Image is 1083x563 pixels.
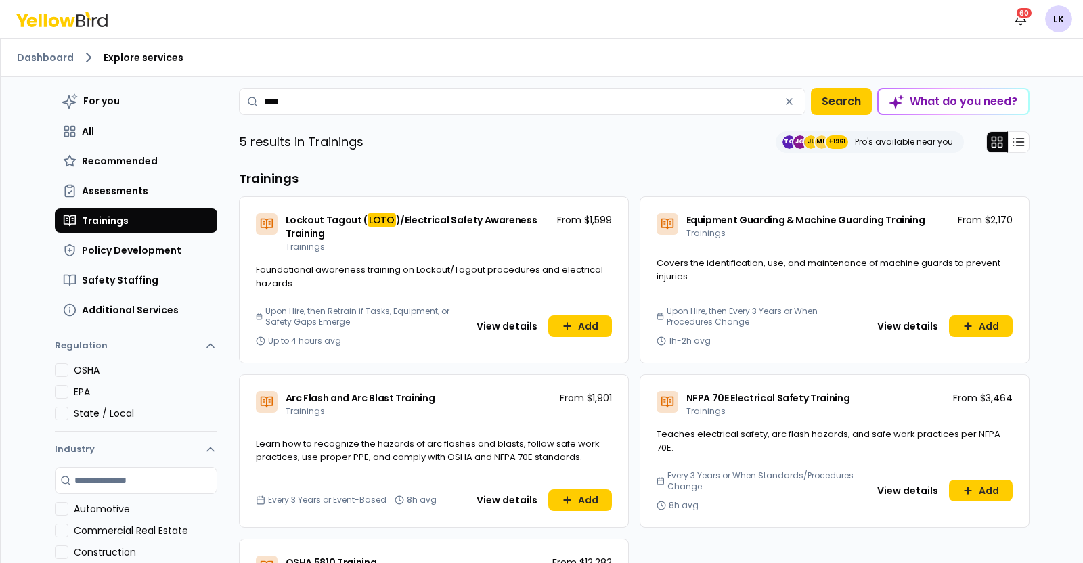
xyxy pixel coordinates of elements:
[256,263,603,290] span: Foundational awareness training on Lockout/Tagout procedures and electrical hazards.
[953,391,1013,405] p: From $3,464
[407,495,437,505] span: 8h avg
[55,268,217,292] button: Safety Staffing
[82,184,148,198] span: Assessments
[560,391,612,405] p: From $1,901
[958,213,1013,227] p: From $2,170
[83,94,120,108] span: For you
[17,51,74,64] a: Dashboard
[55,238,217,263] button: Policy Development
[468,315,546,337] button: View details
[686,213,925,227] span: Equipment Guarding & Machine Guarding Training
[82,244,181,257] span: Policy Development
[782,135,796,149] span: TC
[877,88,1030,115] button: What do you need?
[82,214,129,227] span: Trainings
[268,495,386,505] span: Every 3 Years or Event-Based
[667,470,864,492] span: Every 3 Years or When Standards/Procedures Change
[74,385,217,399] label: EPA
[55,432,217,467] button: Industry
[1015,7,1033,19] div: 60
[879,89,1028,114] div: What do you need?
[82,125,94,138] span: All
[239,169,1030,188] h3: Trainings
[55,363,217,431] div: Regulation
[82,303,179,317] span: Additional Services
[686,391,850,405] span: NFPA 70E Electrical Safety Training
[686,405,726,417] span: Trainings
[368,213,396,227] mark: LOTO
[74,502,217,516] label: Automotive
[82,273,158,287] span: Safety Staffing
[869,315,946,337] button: View details
[74,407,217,420] label: State / Local
[104,51,183,64] span: Explore services
[286,241,325,252] span: Trainings
[804,135,818,149] span: JL
[74,524,217,537] label: Commercial Real Estate
[74,545,217,559] label: Construction
[74,363,217,377] label: OSHA
[1045,5,1072,32] span: LK
[667,306,863,328] span: Upon Hire, then Every 3 Years or When Procedures Change
[828,135,845,149] span: +1961
[815,135,828,149] span: MH
[17,49,1067,66] nav: breadcrumb
[55,88,217,114] button: For you
[286,213,537,240] span: )/Electrical Safety Awareness Training
[669,336,711,346] span: 1h-2h avg
[686,227,726,239] span: Trainings
[265,306,463,328] span: Upon Hire, then Retrain if Tasks, Equipment, or Safety Gaps Emerge
[657,256,1000,283] span: Covers the identification, use, and maintenance of machine guards to prevent injuries.
[239,133,363,152] p: 5 results in Trainings
[468,489,546,511] button: View details
[268,336,341,346] span: Up to 4 hours avg
[55,149,217,173] button: Recommended
[793,135,807,149] span: JG
[55,334,217,363] button: Regulation
[286,391,435,405] span: Arc Flash and Arc Blast Training
[286,213,368,227] span: Lockout Tagout (
[869,480,946,501] button: View details
[55,179,217,203] button: Assessments
[1007,5,1034,32] button: 60
[55,119,217,143] button: All
[82,154,158,168] span: Recommended
[55,208,217,233] button: Trainings
[811,88,872,115] button: Search
[548,315,612,337] button: Add
[548,489,612,511] button: Add
[949,315,1013,337] button: Add
[55,298,217,322] button: Additional Services
[657,428,1000,454] span: Teaches electrical safety, arc flash hazards, and safe work practices per NFPA 70E.
[557,213,612,227] p: From $1,599
[256,437,600,464] span: Learn how to recognize the hazards of arc flashes and blasts, follow safe work practices, use pro...
[669,500,699,511] span: 8h avg
[855,137,953,148] p: Pro's available near you
[949,480,1013,501] button: Add
[286,405,325,417] span: Trainings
